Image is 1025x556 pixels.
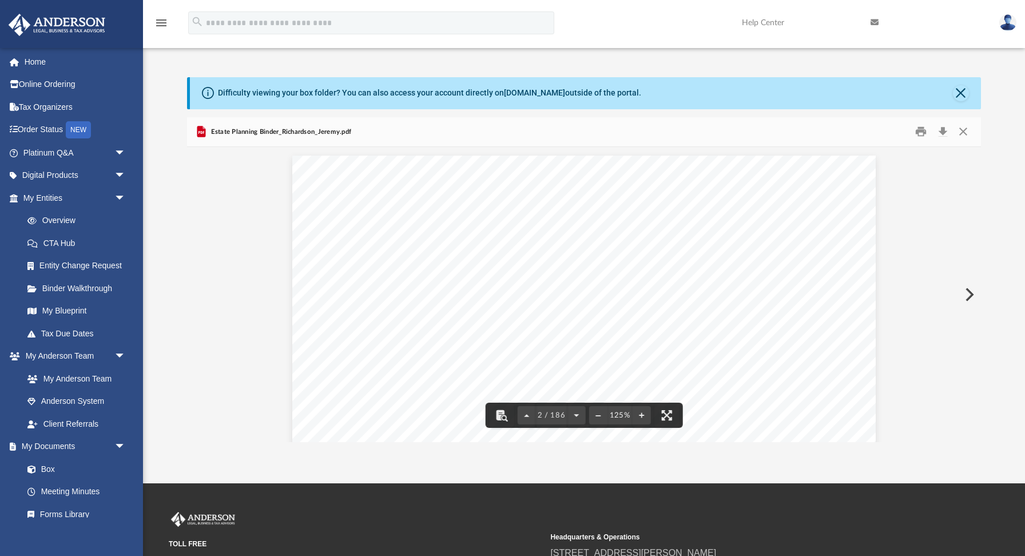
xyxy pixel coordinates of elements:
div: Current zoom level [607,412,632,419]
a: CTA Hub [16,232,143,255]
a: Anderson System [16,390,137,413]
a: menu [154,22,168,30]
a: Meeting Minutes [16,480,137,503]
span: arrow_drop_down [114,186,137,210]
div: NEW [66,121,91,138]
a: My Blueprint [16,300,137,323]
button: Next page [567,403,585,428]
span: arrow_drop_down [114,345,137,368]
span: arrow_drop_down [114,435,137,459]
a: My Anderson Teamarrow_drop_down [8,345,137,368]
a: Forms Library [16,503,132,526]
a: My Documentsarrow_drop_down [8,435,137,458]
img: Anderson Advisors Platinum Portal [5,14,109,36]
small: Headquarters & Operations [550,532,924,542]
a: Entity Change Request [16,255,143,277]
span: 2 / 186 [536,412,567,419]
button: Enter fullscreen [654,403,679,428]
span: ESTATE PLANNING PORTFOLIO [406,377,762,400]
a: Online Ordering [8,73,143,96]
div: Preview [187,117,981,443]
a: Digital Productsarrow_drop_down [8,164,143,187]
a: My Entitiesarrow_drop_down [8,186,143,209]
span: arrow_drop_down [114,141,137,165]
i: search [191,15,204,28]
a: Platinum Q&Aarrow_drop_down [8,141,143,164]
button: Close [953,85,969,101]
a: Binder Walkthrough [16,277,143,300]
a: Order StatusNEW [8,118,143,142]
a: Home [8,50,143,73]
button: Close [953,123,974,141]
button: 2 / 186 [536,403,567,428]
a: [DOMAIN_NAME] [504,88,565,97]
div: Difficulty viewing your box folder? You can also access your account directly on outside of the p... [218,87,641,99]
div: Document Viewer [187,147,981,442]
button: Zoom in [632,403,650,428]
button: Previous page [518,403,536,428]
a: Client Referrals [16,412,137,435]
a: Tax Due Dates [16,322,143,345]
button: Zoom out [589,403,607,428]
img: Anderson Advisors Platinum Portal [169,512,237,527]
span: [PERSON_NAME] AND [PERSON_NAME] [365,429,807,452]
a: My Anderson Team [16,367,132,390]
img: User Pic [999,14,1016,31]
button: Toggle findbar [489,403,514,428]
span: arrow_drop_down [114,164,137,188]
a: Tax Organizers [8,96,143,118]
a: Overview [16,209,143,232]
a: Box [16,458,132,480]
div: File preview [187,147,981,442]
button: Print [910,123,933,141]
button: Download [932,123,953,141]
small: TOLL FREE [169,539,542,549]
span: Estate Planning Binder_Richardson_Jeremy.pdf [208,127,351,137]
button: Next File [956,279,981,311]
i: menu [154,16,168,30]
